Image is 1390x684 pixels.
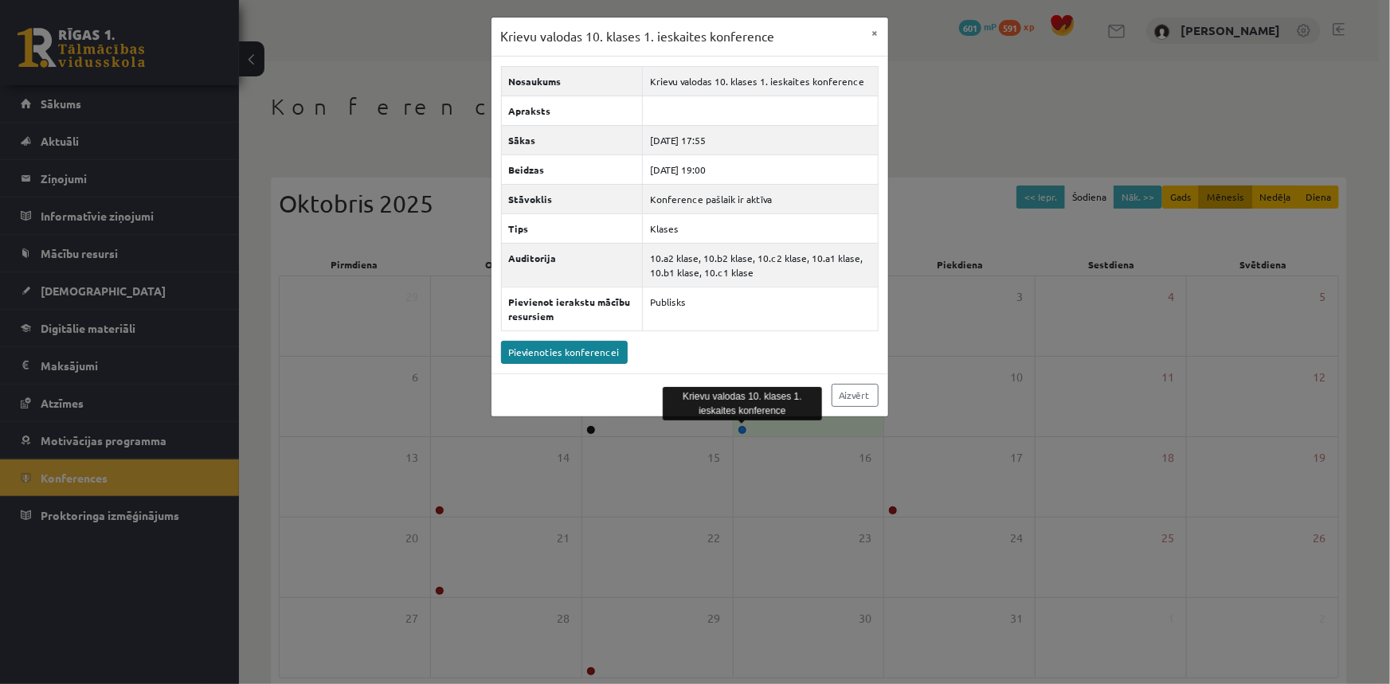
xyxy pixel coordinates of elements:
a: Aizvērt [832,384,879,407]
th: Stāvoklis [501,184,642,213]
a: Pievienoties konferencei [501,341,628,364]
td: Klases [642,213,878,243]
td: Publisks [642,287,878,330]
th: Apraksts [501,96,642,125]
button: × [863,18,888,48]
td: Konference pašlaik ir aktīva [642,184,878,213]
th: Auditorija [501,243,642,287]
td: [DATE] 19:00 [642,154,878,184]
th: Nosaukums [501,66,642,96]
th: Sākas [501,125,642,154]
td: Krievu valodas 10. klases 1. ieskaites konference [642,66,878,96]
th: Tips [501,213,642,243]
th: Beidzas [501,154,642,184]
div: Krievu valodas 10. klases 1. ieskaites konference [663,387,822,420]
th: Pievienot ierakstu mācību resursiem [501,287,642,330]
h3: Krievu valodas 10. klases 1. ieskaites konference [501,27,775,46]
td: 10.a2 klase, 10.b2 klase, 10.c2 klase, 10.a1 klase, 10.b1 klase, 10.c1 klase [642,243,878,287]
td: [DATE] 17:55 [642,125,878,154]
